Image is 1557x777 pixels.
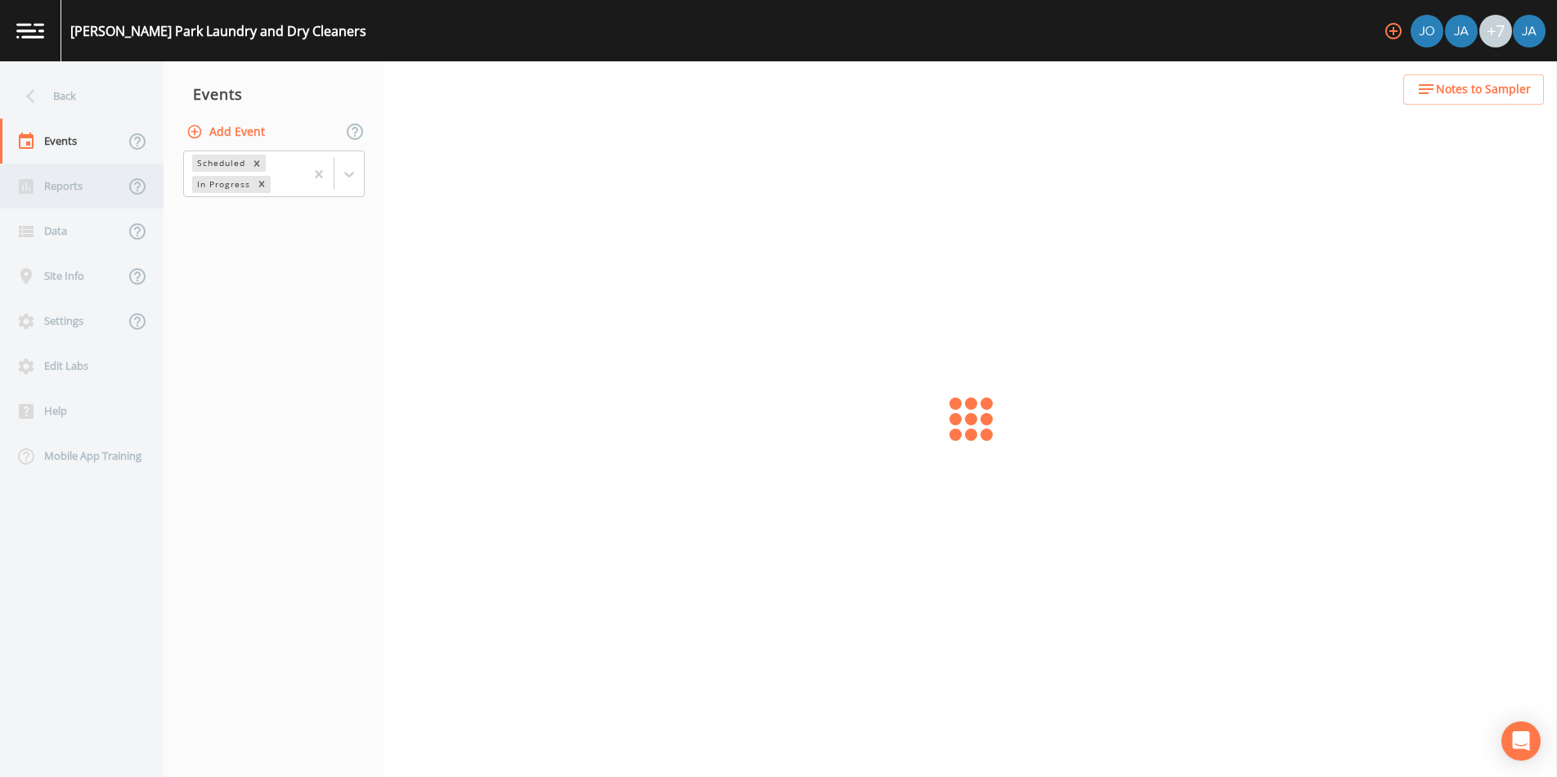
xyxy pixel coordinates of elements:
[1436,79,1531,100] span: Notes to Sampler
[1403,74,1544,105] button: Notes to Sampler
[70,21,366,41] div: [PERSON_NAME] Park Laundry and Dry Cleaners
[1501,721,1541,761] div: Open Intercom Messenger
[248,155,266,172] div: Remove Scheduled
[1410,15,1444,47] div: Josh Dutton
[1444,15,1478,47] div: Jadda C. Moffett
[192,155,248,172] div: Scheduled
[1479,15,1512,47] div: +7
[1411,15,1443,47] img: eb8b2c35ded0d5aca28d215f14656a61
[1513,15,1546,47] img: 747fbe677637578f4da62891070ad3f4
[192,176,253,193] div: In Progress
[183,117,271,147] button: Add Event
[164,74,384,115] div: Events
[253,176,271,193] div: Remove In Progress
[16,23,44,38] img: logo
[1445,15,1478,47] img: 747fbe677637578f4da62891070ad3f4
